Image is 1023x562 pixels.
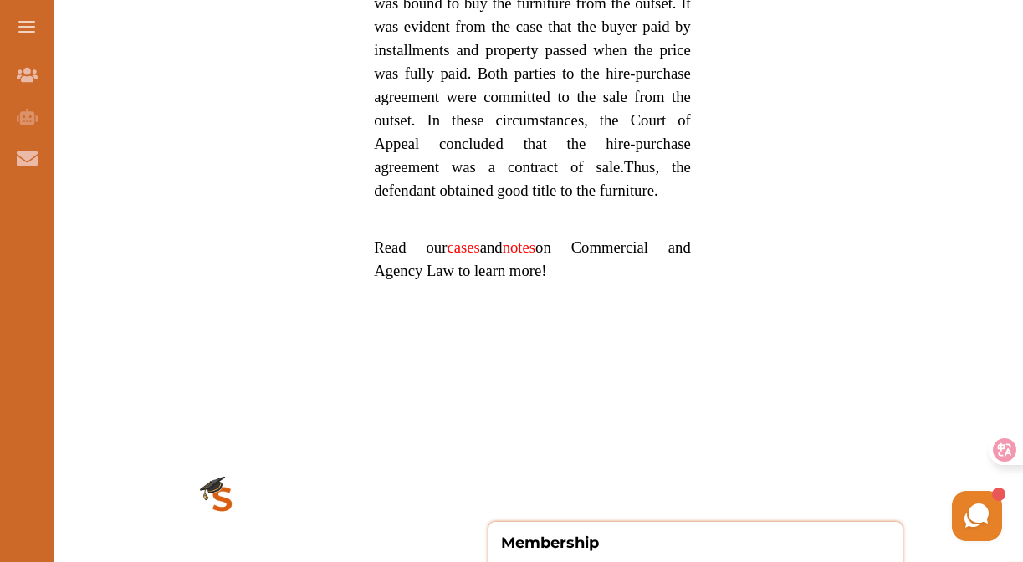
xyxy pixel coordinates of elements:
[447,238,479,256] a: cases
[501,532,890,559] h4: Membership
[621,487,1006,545] iframe: HelpCrunch
[374,238,691,279] span: Read our and on Commercial and Agency Law to learn more!
[503,238,535,256] a: notes
[162,442,283,562] img: study_small.d8df4b06.png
